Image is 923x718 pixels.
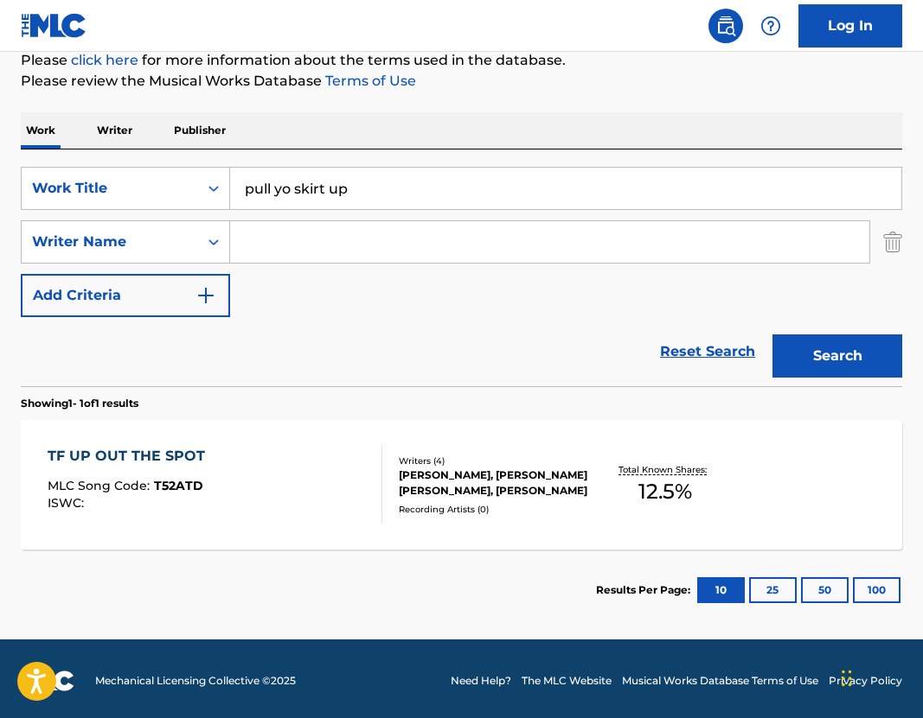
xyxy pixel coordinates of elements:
div: Drag [842,652,852,704]
p: Please review the Musical Works Database [21,71,902,92]
span: ISWC : [48,495,88,511]
div: Writers ( 4 ) [399,454,592,467]
span: T52ATD [154,478,203,493]
img: Delete Criterion [883,220,902,264]
a: Public Search [708,9,743,43]
p: Results Per Page: [596,582,695,598]
button: 50 [801,577,849,603]
a: click here [71,52,138,68]
button: 10 [697,577,745,603]
a: TF UP OUT THE SPOTMLC Song Code:T52ATDISWC:Writers (4)[PERSON_NAME], [PERSON_NAME] [PERSON_NAME],... [21,420,902,550]
button: Add Criteria [21,274,230,317]
form: Search Form [21,167,902,386]
a: Need Help? [451,673,511,689]
span: 12.5 % [638,476,692,507]
img: 9d2ae6d4665cec9f34b9.svg [195,285,216,306]
p: Publisher [169,112,231,149]
iframe: Chat Widget [836,635,923,718]
div: [PERSON_NAME], [PERSON_NAME] [PERSON_NAME], [PERSON_NAME] [399,467,592,499]
button: 100 [853,577,901,603]
a: Terms of Use [322,73,416,89]
span: Mechanical Licensing Collective © 2025 [95,673,296,689]
img: MLC Logo [21,13,87,38]
p: Please for more information about the terms used in the database. [21,50,902,71]
a: Musical Works Database Terms of Use [622,673,818,689]
p: Writer [92,112,138,149]
button: 25 [749,577,797,603]
a: Reset Search [651,333,764,371]
p: Showing 1 - 1 of 1 results [21,396,138,411]
a: The MLC Website [522,673,612,689]
div: Work Title [32,178,188,199]
div: Recording Artists ( 0 ) [399,503,592,516]
span: MLC Song Code : [48,478,154,493]
div: TF UP OUT THE SPOT [48,446,214,467]
div: Writer Name [32,232,188,252]
img: help [760,16,781,36]
a: Log In [798,4,902,48]
p: Total Known Shares: [619,463,711,476]
img: search [715,16,736,36]
div: Help [753,9,788,43]
p: Work [21,112,61,149]
a: Privacy Policy [829,673,902,689]
button: Search [772,334,902,378]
